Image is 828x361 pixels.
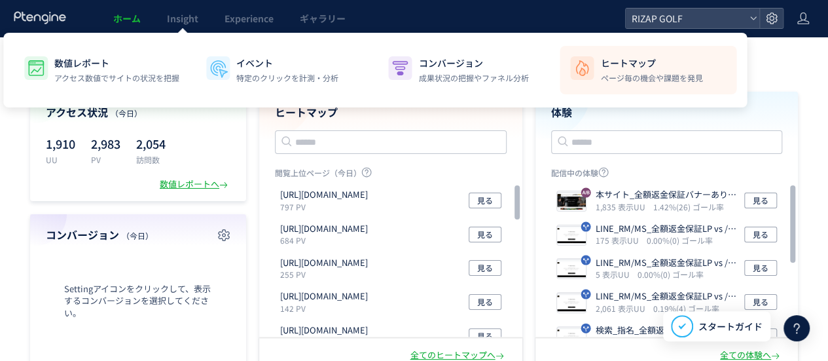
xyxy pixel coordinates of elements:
[551,105,783,120] h4: 体験
[557,193,586,211] img: 56fd9cfc04370af13a50e405a2aa7a301758007366610.jpeg
[647,235,713,246] i: 0.00%(0) ゴール率
[596,269,635,280] i: 5 表示UU
[418,72,528,84] p: 成果状況の把握やファネル分析
[596,223,740,235] p: LINE_RM/MS_全額返金保証LP vs /r-16
[557,227,586,245] img: 5c501175d582f1d3ce9aef994d1be73e1757558943028.jpeg
[557,328,586,347] img: 5c501175d582f1d3ce9aef994d1be73e1757558694549.jpeg
[753,193,768,208] span: 見る
[477,294,493,310] span: 見る
[122,230,153,241] span: （今日）
[698,320,763,333] span: スタートガイド
[753,227,768,242] span: 見る
[596,189,740,201] p: 本サイト_全額返金保証バナーありなし
[280,257,368,269] p: https://www.rizap-golf.jp/lp/r-16
[653,303,719,314] i: 0.19%(4) ゴール率
[54,56,179,69] p: 数値レポート
[596,324,731,337] p: 検索_指名_全額返金保証LP vs /r-15
[46,154,75,165] p: UU
[469,260,501,276] button: 見る
[160,178,230,191] div: 数値レポートへ
[54,72,179,84] p: アクセス数値でサイトの状況を把握
[225,12,274,25] span: Experience
[280,324,368,337] p: https://www.rizap-golf.jp/contact/cp/carrylp
[469,193,501,208] button: 見る
[653,201,724,212] i: 1.42%(26) ゴール率
[596,235,644,246] i: 175 表示UU
[275,167,507,183] p: 閲覧上位ページ（今日）
[111,107,142,119] span: （今日）
[477,260,493,276] span: 見る
[477,328,493,344] span: 見る
[236,72,338,84] p: 特定のクリックを計測・分析
[300,12,346,25] span: ギャラリー
[91,154,120,165] p: PV
[280,189,368,201] p: https://www.rizap-golf.jp/lp/r-01
[753,260,768,276] span: 見る
[551,167,783,183] p: 配信中の体験
[280,201,373,212] p: 797 PV
[280,223,368,235] p: https://www.rizap-golf.jp/lp/r-15
[280,269,373,280] p: 255 PV
[280,337,373,348] p: 129 PV
[596,337,651,348] i: 2,728 表示UU
[628,9,744,28] span: RIZAP GOLF
[557,294,586,313] img: 5c501175d582f1d3ce9aef994d1be73e1757558911711.jpeg
[469,227,501,242] button: 見る
[136,133,166,154] p: 2,054
[753,294,768,310] span: 見る
[46,283,230,320] span: Settingアイコンをクリックして、表示するコンバージョンを選択してください。
[557,260,586,278] img: 5c501175d582f1d3ce9aef994d1be73e1757558964461.jpeg
[275,105,507,120] h4: ヒートマップ
[46,133,75,154] p: 1,910
[46,105,230,120] h4: アクセス状況
[236,56,338,69] p: イベント
[469,328,501,344] button: 見る
[638,269,704,280] i: 0.00%(0) ゴール率
[477,193,493,208] span: 見る
[280,290,368,303] p: https://rizap-golf.jp/lp/r-01
[744,227,777,242] button: 見る
[744,193,777,208] button: 見る
[91,133,120,154] p: 2,983
[600,72,702,84] p: ページ毎の機会や課題を発見
[653,337,724,348] i: 2.60%(71) ゴール率
[596,201,651,212] i: 1,835 表示UU
[418,56,528,69] p: コンバージョン
[596,303,651,314] i: 2,061 表示UU
[280,235,373,246] p: 684 PV
[280,303,373,314] p: 142 PV
[469,294,501,310] button: 見る
[600,56,702,69] p: ヒートマップ
[113,12,141,25] span: ホーム
[744,260,777,276] button: 見る
[596,257,740,269] p: LINE_RM/MS_全額返金保証LP vs /r-12
[46,227,230,242] h4: コンバージョン
[167,12,198,25] span: Insight
[136,154,166,165] p: 訪問数
[477,227,493,242] span: 見る
[596,290,740,303] p: LINE_RM/MS_全額返金保証LP vs /r-15
[744,294,777,310] button: 見る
